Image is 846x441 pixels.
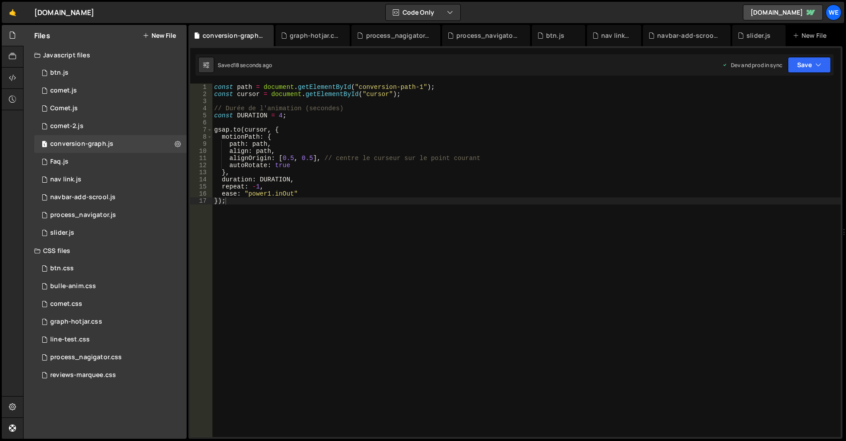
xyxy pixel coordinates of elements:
div: 5 [190,112,212,119]
div: line-test.css [50,336,90,344]
div: 17167/47858.css [34,313,187,331]
button: Save [788,57,831,73]
div: 6 [190,119,212,126]
div: btn.css [50,265,74,273]
div: Saved [218,61,272,69]
div: 17167/47443.js [34,188,187,206]
div: reviews-marquee.css [50,371,116,379]
div: slider.js [746,31,770,40]
div: 1 [190,84,212,91]
div: 9 [190,140,212,148]
div: comet.js [50,87,77,95]
div: bulle-anim.css [50,282,96,290]
div: New File [793,31,830,40]
div: Javascript files [24,46,187,64]
div: comet.css [50,300,82,308]
div: navbar-add-scrool.js [657,31,720,40]
div: 4 [190,105,212,112]
div: 17167/47836.css [34,260,187,277]
div: 17167/47828.css [34,277,187,295]
div: 17167/47672.js [34,153,187,171]
div: 17167/47522.js [34,224,187,242]
div: navbar-add-scrool.js [50,193,116,201]
div: process_navigator.js [50,211,116,219]
div: graph-hotjar.css [50,318,102,326]
div: comet-2.js [50,122,84,130]
div: 3 [190,98,212,105]
div: graph-hotjar.css [290,31,339,40]
div: 17167/47466.js [34,206,187,224]
div: 17167/47401.js [34,64,187,82]
div: 11 [190,155,212,162]
div: 17167/47512.js [34,171,187,188]
a: [DOMAIN_NAME] [743,4,823,20]
button: New File [143,32,176,39]
div: slider.js [50,229,74,237]
div: 10 [190,148,212,155]
div: 17167/47405.js [34,117,187,135]
div: btn.js [546,31,564,40]
div: nav link.js [50,176,81,184]
div: 8 [190,133,212,140]
div: 13 [190,169,212,176]
div: process_navigator.js [456,31,519,40]
div: 17 [190,197,212,204]
div: 17167/47407.js [34,82,187,100]
div: process_nagigator.css [366,31,430,40]
div: process_nagigator.css [50,353,122,361]
div: 17167/47906.css [34,366,187,384]
div: 14 [190,176,212,183]
div: 17167/48486.js [34,135,187,153]
div: 17167/48300.css [34,349,187,366]
div: CSS files [24,242,187,260]
div: conversion-graph.js [203,31,263,40]
a: 🤙 [2,2,24,23]
div: Dev and prod in sync [722,61,782,69]
div: 7 [190,126,212,133]
div: Faq.js [50,158,68,166]
div: conversion-graph.js [50,140,113,148]
div: Comet.js [50,104,78,112]
h2: Files [34,31,50,40]
div: 2 [190,91,212,98]
a: We [826,4,842,20]
div: 17167/47404.js [34,100,187,117]
div: 18 seconds ago [234,61,272,69]
div: btn.js [50,69,68,77]
div: 17167/47403.css [34,331,187,349]
div: 17167/47408.css [34,295,187,313]
div: 12 [190,162,212,169]
div: 16 [190,190,212,197]
div: nav link.js [601,31,631,40]
span: 1 [42,141,47,148]
div: [DOMAIN_NAME] [34,7,94,18]
div: 15 [190,183,212,190]
button: Code Only [386,4,460,20]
